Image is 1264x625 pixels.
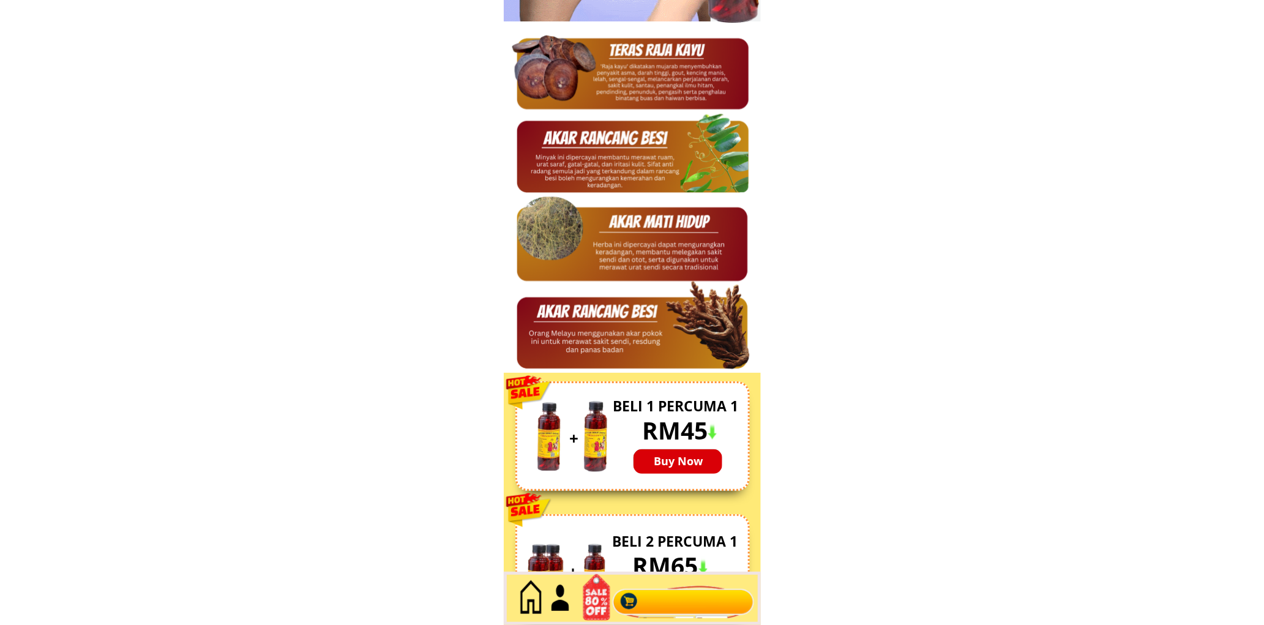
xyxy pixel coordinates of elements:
h3: RM65 [633,547,700,585]
h3: BELI 1 PERCUMA 1 [613,395,747,417]
h3: + [569,558,580,586]
h3: RM45 [642,411,709,449]
h3: BELI 2 PERCUMA 1 [612,530,746,553]
p: Buy Now [634,449,722,474]
div: + [570,426,582,452]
